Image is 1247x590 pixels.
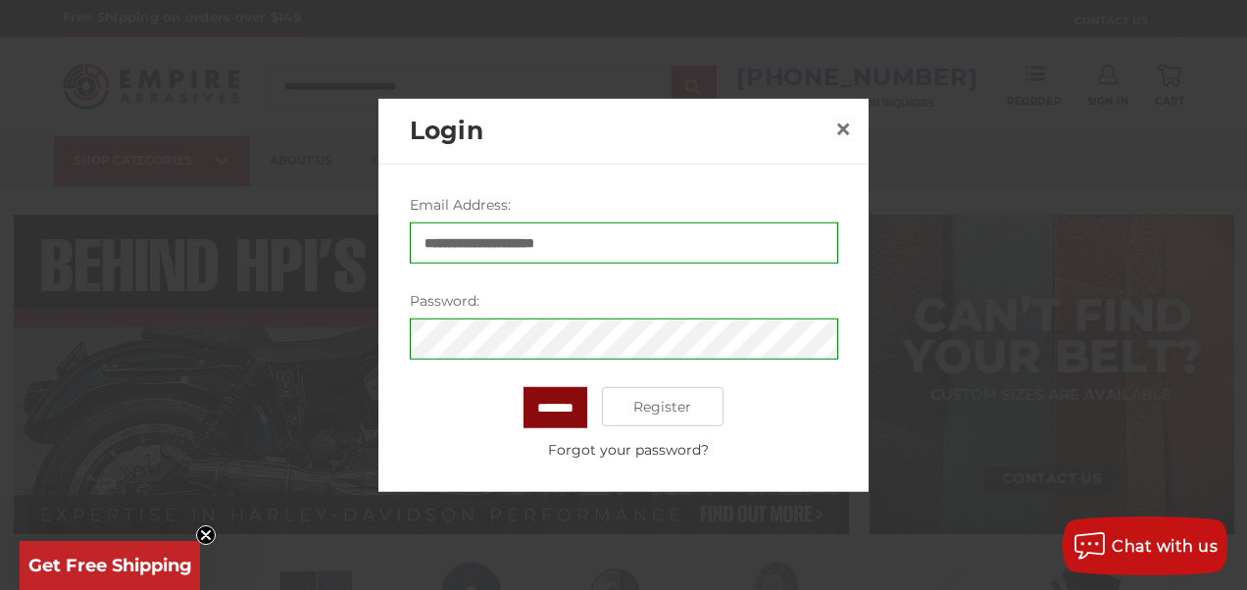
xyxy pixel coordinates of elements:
label: Password: [410,291,838,312]
span: Chat with us [1112,537,1218,556]
a: Register [602,387,724,426]
a: Forgot your password? [420,440,837,461]
label: Email Address: [410,195,838,216]
a: Close [827,113,859,144]
span: Get Free Shipping [28,555,192,576]
span: × [834,109,852,147]
h2: Login [410,113,827,150]
button: Close teaser [196,525,216,545]
div: Get Free ShippingClose teaser [20,541,200,590]
button: Chat with us [1063,516,1227,575]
